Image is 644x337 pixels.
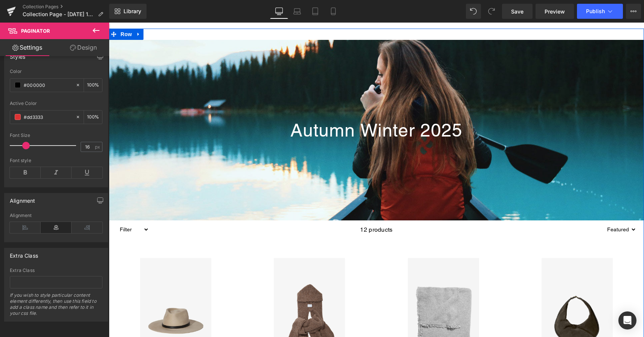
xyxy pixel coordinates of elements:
span: Publish [586,8,605,14]
span: Preview [545,8,565,15]
a: Tablet [306,4,324,19]
button: More [626,4,641,19]
a: New Library [109,4,147,19]
span: Paginator [21,28,50,34]
span: Save [511,8,523,15]
div: If you wish to style particular content element differently, then use this field to add a class n... [10,292,102,321]
button: Publish [577,4,623,19]
a: Mobile [324,4,342,19]
button: Undo [466,4,481,19]
a: Design [56,39,111,56]
span: Library [124,8,141,15]
a: Preview [536,4,574,19]
a: Collection Pages [23,4,109,10]
div: Extra Class [10,268,102,273]
input: Color [24,81,72,89]
div: Color [10,69,102,74]
span: 12 products [251,198,284,217]
a: Laptop [288,4,306,19]
span: Collection Page - [DATE] 10:14:51 [23,11,95,17]
div: Open Intercom Messenger [618,311,636,329]
input: Color [24,113,72,121]
div: Active Color [10,101,102,106]
div: % [84,79,102,92]
div: Extra Class [10,248,38,259]
div: Font style [10,158,102,163]
div: Font Size [10,133,102,138]
button: Redo [484,4,499,19]
a: Desktop [270,4,288,19]
span: px [95,144,101,149]
div: Alignment [10,213,102,218]
span: Row [10,6,25,17]
div: Alignment [10,193,35,204]
div: % [84,111,102,124]
a: Expand / Collapse [25,6,35,17]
